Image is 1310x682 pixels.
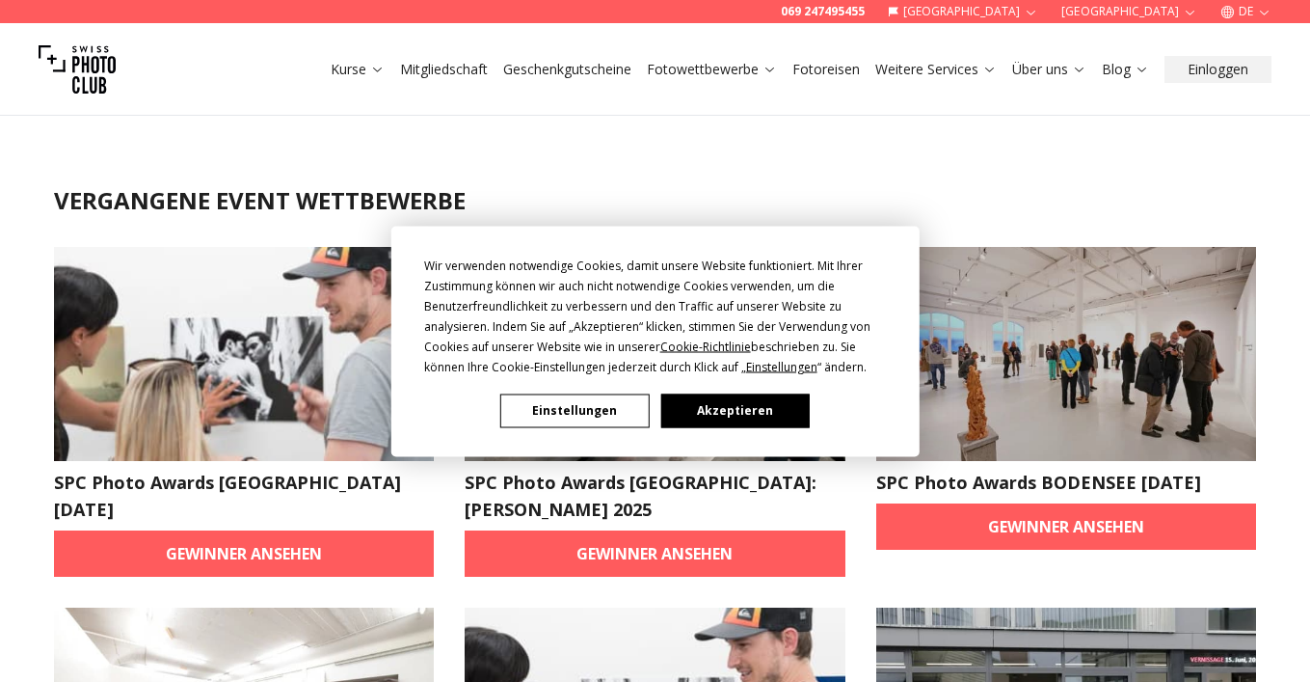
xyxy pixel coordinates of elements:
button: Einstellungen [500,394,649,427]
button: Akzeptieren [660,394,809,427]
span: Einstellungen [746,358,817,374]
div: Wir verwenden notwendige Cookies, damit unsere Website funktioniert. Mit Ihrer Zustimmung können ... [424,255,887,376]
div: Cookie Consent Prompt [390,226,919,456]
span: Cookie-Richtlinie [660,338,751,354]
